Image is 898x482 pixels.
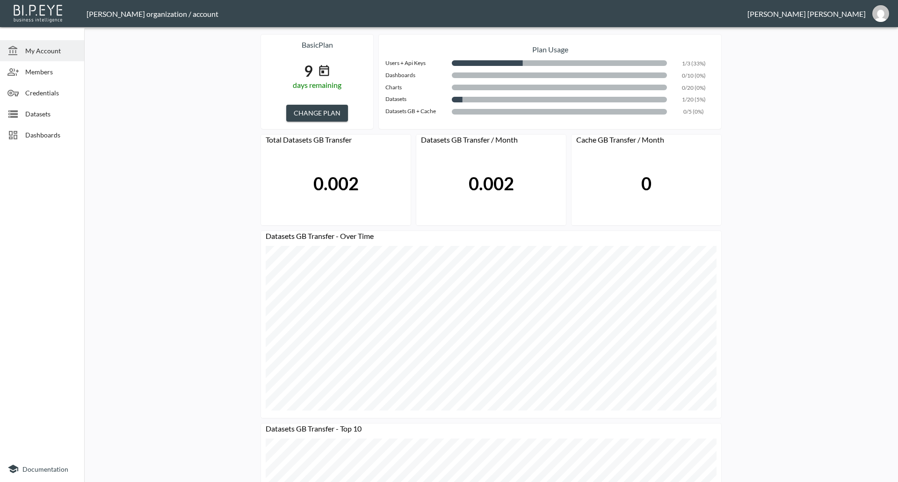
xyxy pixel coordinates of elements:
[261,231,721,246] div: Datasets GB Transfer - Over Time
[25,88,77,98] span: Credentials
[261,35,373,50] p: basic Plan
[384,59,717,72] div: 1/3 (33%)
[25,109,77,119] span: Datasets
[384,108,452,120] div: Datasets GB + Cache
[87,9,747,18] div: [PERSON_NAME] organization / account
[384,84,717,96] div: 0/20 (0%)
[641,173,652,194] div: 0
[313,173,359,194] div: 0.002
[671,95,717,103] p: 1/20 (5%)
[12,2,65,23] img: bipeye-logo
[22,465,68,473] span: Documentation
[261,424,721,439] div: Datasets GB Transfer - Top 10
[384,95,452,108] div: Datasets
[747,9,866,18] div: [PERSON_NAME] [PERSON_NAME]
[384,72,717,84] div: 0/10 (0%)
[866,2,896,25] button: jessica@mutualart.com
[384,39,717,59] p: Plan Usage
[304,62,313,80] div: 9
[384,95,717,108] div: 1/20 (5%)
[261,135,411,150] div: Total Datasets GB Transfer
[671,72,717,79] p: 0/10 (0%)
[572,135,721,150] div: Cache GB Transfer / Month
[7,463,77,475] a: Documentation
[25,46,77,56] span: My Account
[671,84,717,92] p: 0/20 (0%)
[671,108,717,115] p: 0/5 (0%)
[416,135,566,150] div: Datasets GB Transfer / Month
[469,173,514,194] div: 0.002
[671,59,717,67] p: 1/3 (33%)
[384,84,452,96] div: Charts
[384,59,452,72] div: Users + Api Keys
[261,80,373,90] div: days remaining
[25,130,77,140] span: Dashboards
[286,105,348,122] button: CHANGE PLAN
[384,108,717,120] div: 0/5 (0%)
[25,67,77,77] span: Members
[384,72,452,84] div: Dashboards
[872,5,889,22] img: d3b79b7ae7d6876b06158c93d1632626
